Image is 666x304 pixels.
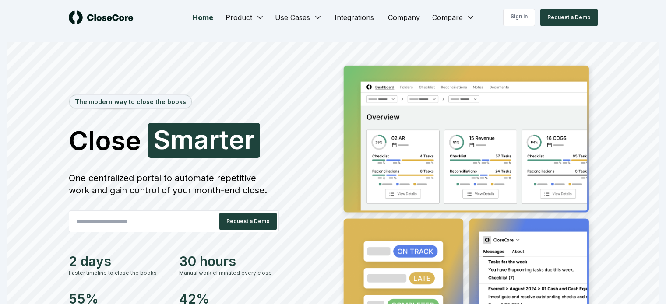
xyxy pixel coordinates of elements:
span: r [209,126,219,153]
span: a [194,126,209,153]
a: Integrations [328,9,381,26]
span: r [244,126,255,153]
div: Faster timeline to close the books [69,269,169,277]
span: m [170,126,194,153]
div: 30 hours [179,253,279,269]
div: Manual work eliminated every close [179,269,279,277]
div: The modern way to close the books [70,95,191,108]
button: Compare [427,9,480,26]
span: Use Cases [275,12,310,23]
a: Sign in [503,9,535,26]
span: t [219,126,229,153]
img: logo [69,10,134,24]
button: Product [220,9,270,26]
span: S [153,126,170,153]
span: Compare [432,12,463,23]
button: Request a Demo [219,213,277,230]
a: Home [186,9,220,26]
div: One centralized portal to automate repetitive work and gain control of your month-end close. [69,172,279,196]
span: Close [69,127,141,154]
button: Use Cases [270,9,328,26]
span: e [229,126,244,153]
a: Company [381,9,427,26]
div: 2 days [69,253,169,269]
button: Request a Demo [540,9,598,26]
span: Product [226,12,252,23]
